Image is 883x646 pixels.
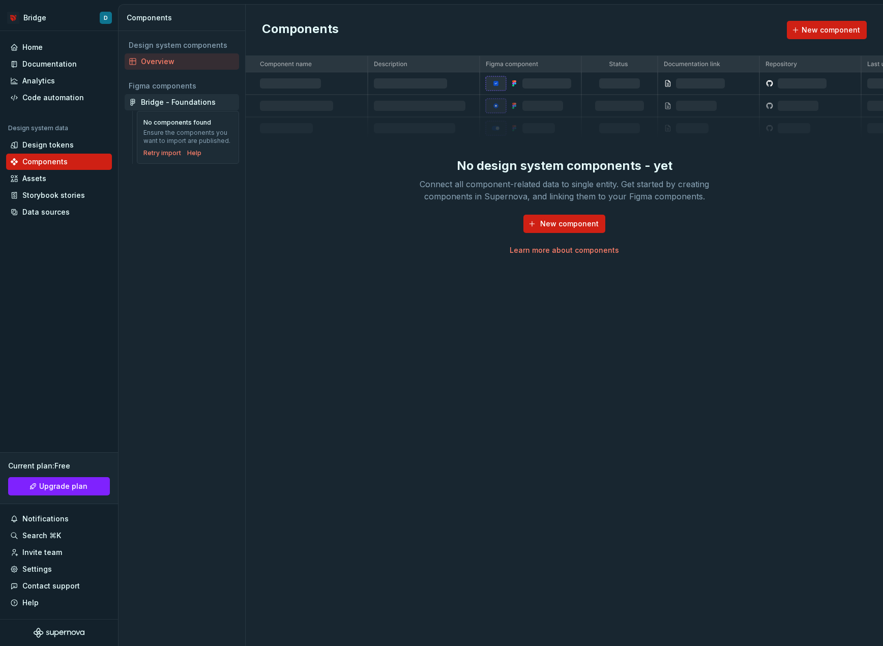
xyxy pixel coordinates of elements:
[39,481,87,491] span: Upgrade plan
[787,21,867,39] button: New component
[8,461,110,471] div: Current plan : Free
[125,53,239,70] a: Overview
[22,581,80,591] div: Contact support
[141,56,235,67] div: Overview
[143,129,232,145] div: Ensure the components you want to import are published.
[6,511,112,527] button: Notifications
[22,173,46,184] div: Assets
[22,59,77,69] div: Documentation
[6,90,112,106] a: Code automation
[6,170,112,187] a: Assets
[402,178,727,202] div: Connect all component-related data to single entity. Get started by creating components in Supern...
[6,39,112,55] a: Home
[143,119,211,127] div: No components found
[22,531,61,541] div: Search ⌘K
[22,76,55,86] div: Analytics
[6,561,112,577] a: Settings
[6,137,112,153] a: Design tokens
[127,13,241,23] div: Components
[22,157,68,167] div: Components
[22,93,84,103] div: Code automation
[22,564,52,574] div: Settings
[6,154,112,170] a: Components
[7,12,19,24] img: 3f850d6b-8361-4b34-8a82-b945b4d8a89b.png
[6,595,112,611] button: Help
[141,97,216,107] div: Bridge - Foundations
[22,547,62,557] div: Invite team
[2,7,116,28] button: BridgeD
[129,40,235,50] div: Design system components
[6,187,112,203] a: Storybook stories
[6,544,112,561] a: Invite team
[22,42,43,52] div: Home
[22,207,70,217] div: Data sources
[23,13,46,23] div: Bridge
[457,158,672,174] div: No design system components - yet
[22,140,74,150] div: Design tokens
[540,219,599,229] span: New component
[129,81,235,91] div: Figma components
[523,215,605,233] button: New component
[802,25,860,35] span: New component
[125,94,239,110] a: Bridge - Foundations
[143,149,181,157] button: Retry import
[187,149,201,157] a: Help
[6,527,112,544] button: Search ⌘K
[22,598,39,608] div: Help
[6,204,112,220] a: Data sources
[510,245,619,255] a: Learn more about components
[6,73,112,89] a: Analytics
[8,124,68,132] div: Design system data
[22,190,85,200] div: Storybook stories
[34,628,84,638] svg: Supernova Logo
[22,514,69,524] div: Notifications
[8,477,110,495] a: Upgrade plan
[262,21,339,39] h2: Components
[6,56,112,72] a: Documentation
[6,578,112,594] button: Contact support
[104,14,108,22] div: D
